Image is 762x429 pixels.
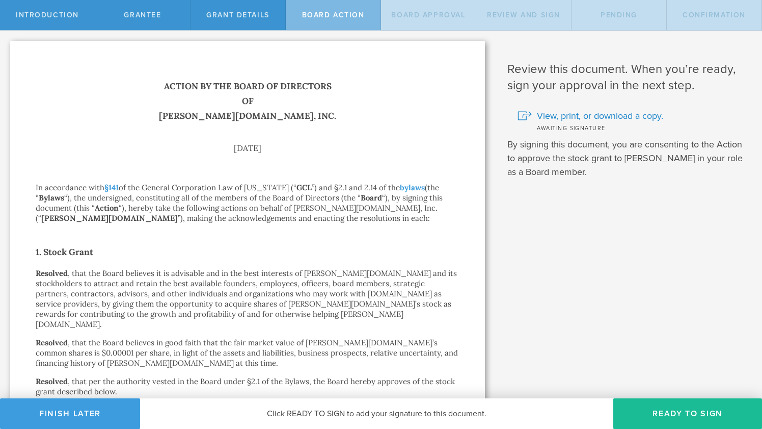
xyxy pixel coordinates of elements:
[36,268,68,278] strong: Resolved
[267,409,486,419] span: Click READY TO SIGN to add your signature to this document.
[124,11,161,19] span: Grantee
[361,193,382,203] strong: Board
[206,11,269,19] span: Grant Details
[302,11,365,19] span: Board Action
[36,376,459,397] p: , that per the authority vested in the Board under §2.1 of the Bylaws, the Board hereby approves ...
[537,109,663,122] span: View, print, or download a copy.
[400,183,425,192] a: bylaws
[36,79,459,123] h1: Action by the Board of Directors of [PERSON_NAME][DOMAIN_NAME], Inc.
[36,244,459,260] h2: 1. Stock Grant
[36,144,459,152] div: [DATE]
[104,183,119,192] a: §141
[36,183,459,223] p: In accordance with of the General Corporation Law of [US_STATE] (“ ”) and §2.1 and 2.14 of the (t...
[95,203,119,213] strong: Action
[518,122,747,133] div: Awaiting signature
[613,398,762,429] button: Ready to Sign
[36,338,459,368] p: , that the Board believes in good faith that the fair market value of [PERSON_NAME][DOMAIN_NAME]’...
[39,193,64,203] strong: Bylaws
[507,138,747,179] p: By signing this document, you are consenting to the Action to approve the stock grant to [PERSON_...
[16,11,79,19] span: Introduction
[391,11,465,19] span: Board Approval
[36,376,68,386] strong: Resolved
[41,213,178,223] strong: [PERSON_NAME][DOMAIN_NAME]
[487,11,560,19] span: Review and Sign
[683,11,746,19] span: Confirmation
[36,268,459,330] p: , that the Board believes it is advisable and in the best interests of [PERSON_NAME][DOMAIN_NAME]...
[507,61,747,94] h1: Review this document. When you’re ready, sign your approval in the next step.
[296,183,312,192] strong: GCL
[36,338,68,347] strong: Resolved
[601,11,637,19] span: Pending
